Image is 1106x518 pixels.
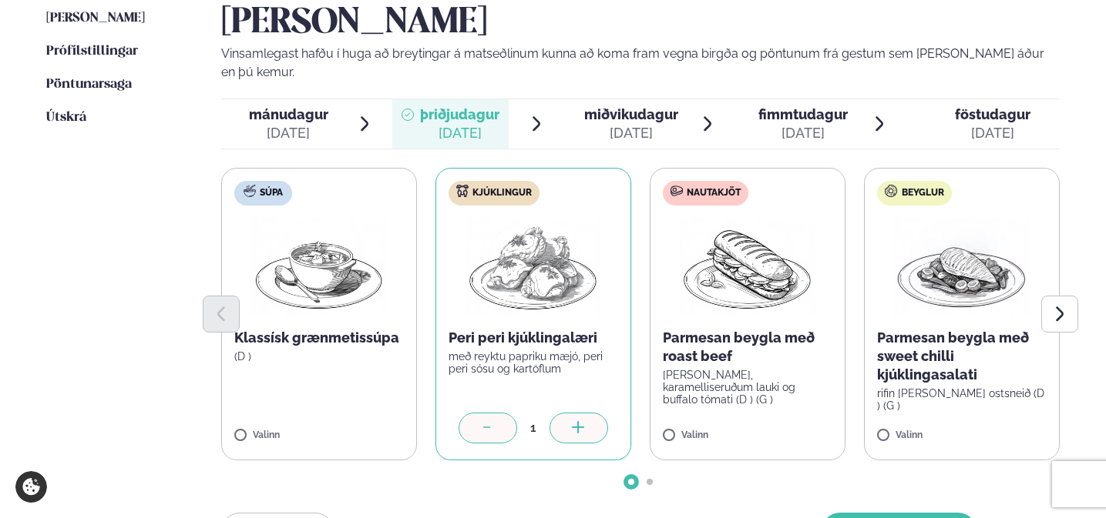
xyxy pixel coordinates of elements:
[877,387,1047,412] p: rifin [PERSON_NAME] ostsneið (D ) (G )
[420,124,499,142] div: [DATE]
[46,109,86,127] a: Útskrá
[249,124,328,142] div: [DATE]
[902,187,944,199] span: Beyglur
[449,329,618,347] p: Peri peri kjúklingalæri
[251,218,387,316] img: Soup.png
[456,185,469,197] img: chicken.svg
[203,296,240,333] button: Previous slide
[584,124,678,142] div: [DATE]
[46,111,86,124] span: Útskrá
[1041,296,1078,333] button: Next slide
[234,329,404,347] p: Klassísk grænmetissúpa
[584,106,678,122] span: miðvikudagur
[234,350,404,363] p: (D )
[955,106,1030,122] span: föstudagur
[663,369,832,406] p: [PERSON_NAME], karamelliseruðum lauki og buffalo tómati (D ) (G )
[894,218,1030,316] img: Chicken-breast.png
[877,329,1047,384] p: Parmesan beygla með sweet chilli kjúklingasalati
[46,42,138,61] a: Prófílstillingar
[758,106,848,122] span: fimmtudagur
[885,185,898,197] img: bagle-new-16px.svg
[472,187,532,199] span: Kjúklingur
[687,187,741,199] span: Nautakjöt
[46,12,145,25] span: [PERSON_NAME]
[221,45,1061,82] p: Vinsamlegast hafðu í huga að breytingar á matseðlinum kunna að koma fram vegna birgða og pöntunum...
[628,479,634,485] span: Go to slide 1
[46,9,145,28] a: [PERSON_NAME]
[449,350,618,375] p: með reyktu papriku mæjó, peri peri sósu og kartöflum
[15,471,47,503] a: Cookie settings
[420,106,499,122] span: þriðjudagur
[46,78,132,91] span: Pöntunarsaga
[758,124,848,142] div: [DATE]
[647,479,653,485] span: Go to slide 2
[46,75,132,94] a: Pöntunarsaga
[244,185,256,197] img: soup.svg
[249,106,328,122] span: mánudagur
[680,218,815,316] img: Panini.png
[955,124,1030,142] div: [DATE]
[671,185,683,197] img: beef.svg
[517,419,550,436] div: 1
[466,218,601,316] img: Chicken-thighs.png
[663,329,832,366] p: Parmesan beygla með roast beef
[260,187,283,199] span: Súpa
[46,45,138,58] span: Prófílstillingar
